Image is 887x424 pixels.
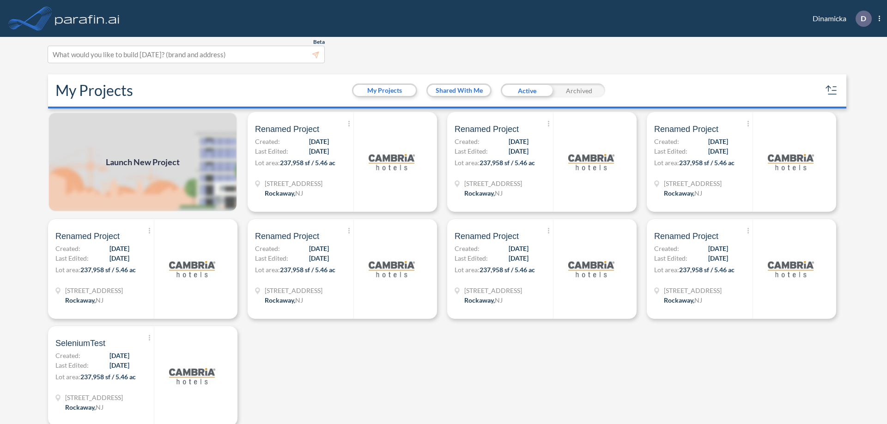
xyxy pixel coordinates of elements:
[455,253,488,263] span: Last Edited:
[96,403,103,411] span: NJ
[109,244,129,253] span: [DATE]
[428,85,490,96] button: Shared With Me
[309,253,329,263] span: [DATE]
[55,373,80,381] span: Lot area:
[664,188,702,198] div: Rockaway, NJ
[265,188,303,198] div: Rockaway, NJ
[708,244,728,253] span: [DATE]
[455,146,488,156] span: Last Edited:
[353,85,416,96] button: My Projects
[455,137,480,146] span: Created:
[664,286,722,295] span: 321 Mt Hope Ave
[654,244,679,253] span: Created:
[55,360,89,370] span: Last Edited:
[455,231,519,242] span: Renamed Project
[255,146,288,156] span: Last Edited:
[106,156,180,168] span: Launch New Project
[48,112,237,212] img: add
[654,137,679,146] span: Created:
[654,266,679,274] span: Lot area:
[265,295,303,305] div: Rockaway, NJ
[464,295,503,305] div: Rockaway, NJ
[464,296,495,304] span: Rockaway ,
[480,266,535,274] span: 237,958 sf / 5.46 ac
[280,159,335,167] span: 237,958 sf / 5.46 ac
[313,38,325,46] span: Beta
[55,351,80,360] span: Created:
[80,373,136,381] span: 237,958 sf / 5.46 ac
[309,244,329,253] span: [DATE]
[509,137,529,146] span: [DATE]
[654,231,718,242] span: Renamed Project
[495,189,503,197] span: NJ
[53,9,122,28] img: logo
[768,246,814,292] img: logo
[109,351,129,360] span: [DATE]
[169,246,215,292] img: logo
[309,137,329,146] span: [DATE]
[799,11,880,27] div: Dinamicka
[65,393,123,402] span: 321 Mt Hope Ave
[495,296,503,304] span: NJ
[664,295,702,305] div: Rockaway, NJ
[309,146,329,156] span: [DATE]
[55,266,80,274] span: Lot area:
[664,296,694,304] span: Rockaway ,
[80,266,136,274] span: 237,958 sf / 5.46 ac
[568,246,614,292] img: logo
[708,137,728,146] span: [DATE]
[255,124,319,135] span: Renamed Project
[455,159,480,167] span: Lot area:
[679,159,735,167] span: 237,958 sf / 5.46 ac
[480,159,535,167] span: 237,958 sf / 5.46 ac
[654,124,718,135] span: Renamed Project
[255,244,280,253] span: Created:
[664,179,722,188] span: 321 Mt Hope Ave
[265,189,295,197] span: Rockaway ,
[553,84,605,97] div: Archived
[455,244,480,253] span: Created:
[568,139,614,185] img: logo
[255,253,288,263] span: Last Edited:
[55,253,89,263] span: Last Edited:
[464,286,522,295] span: 321 Mt Hope Ave
[295,189,303,197] span: NJ
[455,266,480,274] span: Lot area:
[280,266,335,274] span: 237,958 sf / 5.46 ac
[109,253,129,263] span: [DATE]
[679,266,735,274] span: 237,958 sf / 5.46 ac
[96,296,103,304] span: NJ
[255,159,280,167] span: Lot area:
[455,124,519,135] span: Renamed Project
[55,82,133,99] h2: My Projects
[65,403,96,411] span: Rockaway ,
[654,146,687,156] span: Last Edited:
[109,360,129,370] span: [DATE]
[464,188,503,198] div: Rockaway, NJ
[369,246,415,292] img: logo
[509,244,529,253] span: [DATE]
[654,159,679,167] span: Lot area:
[464,189,495,197] span: Rockaway ,
[255,137,280,146] span: Created:
[295,296,303,304] span: NJ
[664,189,694,197] span: Rockaway ,
[265,286,322,295] span: 321 Mt Hope Ave
[708,253,728,263] span: [DATE]
[654,253,687,263] span: Last Edited:
[169,353,215,399] img: logo
[509,146,529,156] span: [DATE]
[464,179,522,188] span: 321 Mt Hope Ave
[265,179,322,188] span: 321 Mt Hope Ave
[65,295,103,305] div: Rockaway, NJ
[861,14,866,23] p: D
[255,231,319,242] span: Renamed Project
[65,296,96,304] span: Rockaway ,
[694,296,702,304] span: NJ
[55,244,80,253] span: Created:
[255,266,280,274] span: Lot area:
[768,139,814,185] img: logo
[265,296,295,304] span: Rockaway ,
[824,83,839,98] button: sort
[694,189,702,197] span: NJ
